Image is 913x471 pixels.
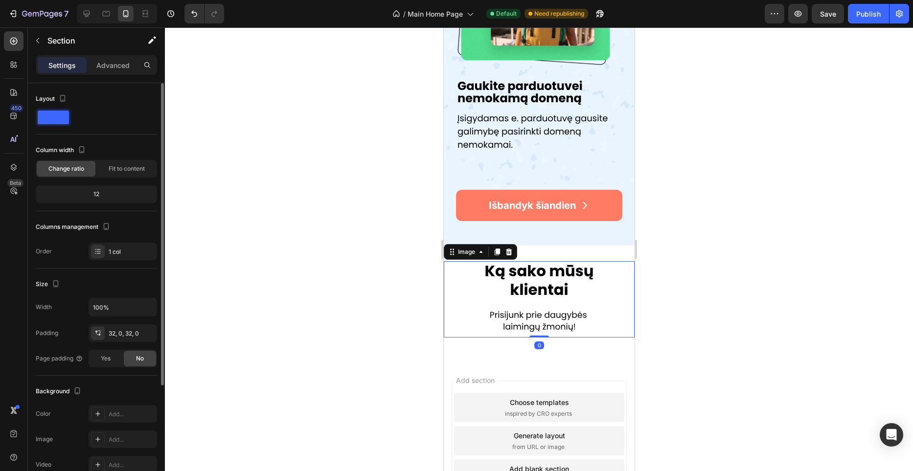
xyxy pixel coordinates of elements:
div: Layout [36,92,68,106]
span: Change ratio [48,164,84,173]
p: Settings [48,60,76,70]
div: Padding [36,329,58,337]
div: 450 [9,104,23,112]
div: Image [36,435,53,444]
div: 12 [38,187,155,201]
p: Advanced [96,60,130,70]
button: Save [812,4,844,23]
div: Add... [109,435,155,444]
div: Open Intercom Messenger [880,423,903,447]
div: Publish [856,9,881,19]
div: Column width [36,144,88,157]
input: Auto [89,298,157,316]
div: Video [36,460,51,469]
span: Fit to content [109,164,145,173]
span: Default [496,9,517,18]
div: 1 col [109,247,155,256]
span: / [403,9,406,19]
iframe: Design area [444,27,635,471]
span: Need republishing [534,9,584,18]
div: Background [36,385,83,398]
div: Color [36,409,51,418]
div: Page padding [36,354,83,363]
div: Add blank section [66,436,125,447]
div: Size [36,278,62,291]
p: Section [47,35,128,46]
div: Add... [109,410,155,419]
p: 7 [64,8,68,20]
span: Main Home Page [408,9,463,19]
div: Width [36,303,52,312]
span: Save [820,10,836,18]
span: Yes [101,354,111,363]
button: Publish [848,4,889,23]
div: Beta [7,179,23,187]
span: No [136,354,144,363]
button: 7 [4,4,73,23]
div: 32, 0, 32, 0 [109,329,155,338]
div: Order [36,247,52,256]
div: Undo/Redo [184,4,224,23]
div: Columns management [36,221,112,234]
div: Add... [109,461,155,470]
